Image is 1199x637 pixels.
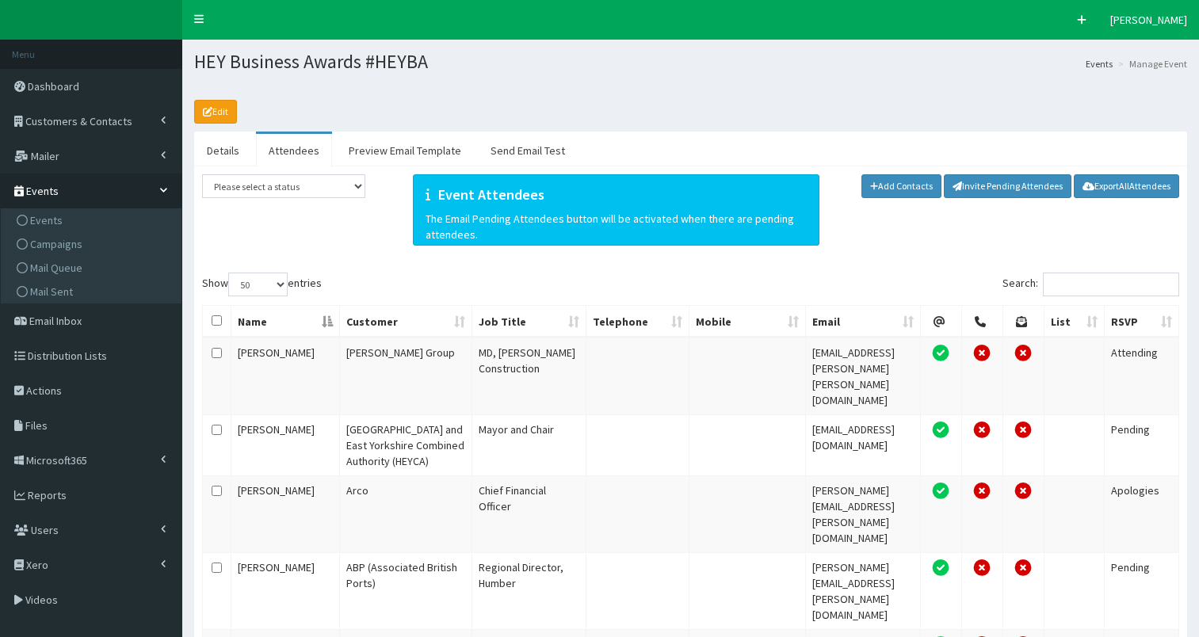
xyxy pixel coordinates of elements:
a: ExportAllAttendees [1074,174,1179,198]
div: The Email Pending Attendees button will be activated when there are pending attendees. [413,174,820,246]
span: Customers & Contacts [25,114,132,128]
td: [EMAIL_ADDRESS][PERSON_NAME][PERSON_NAME][DOMAIN_NAME] [806,338,921,414]
th: Mobile: activate to sort column ascending [689,306,805,338]
span: Microsoft365 [26,453,87,467]
th: Telephone: activate to sort column ascending [586,306,690,338]
th: Email Permission [921,306,962,338]
span: Reports [28,488,67,502]
a: Send Email Test [478,134,578,167]
span: Events [30,213,63,227]
li: Manage Event [1114,57,1187,71]
td: Attending [1105,338,1179,414]
td: [PERSON_NAME] [231,552,340,629]
td: [PERSON_NAME] Group [340,338,472,414]
td: Regional Director, Humber [472,552,586,629]
th: RSVP: activate to sort column ascending [1105,306,1179,338]
td: [PERSON_NAME] [231,475,340,552]
td: Arco [340,475,472,552]
td: [GEOGRAPHIC_DATA] and East Yorkshire Combined Authority (HEYCA) [340,414,472,475]
span: Files [25,418,48,433]
h4: Event Attendees [426,187,808,203]
th: Name: activate to sort column descending [231,306,340,338]
th: List: activate to sort column ascending [1044,306,1105,338]
span: Mail Queue [30,261,82,275]
td: MD, [PERSON_NAME] Construction [472,338,586,414]
a: Mail Queue [5,256,181,280]
td: [EMAIL_ADDRESS][DOMAIN_NAME] [806,414,921,475]
th: Customer: activate to sort column ascending [340,306,472,338]
td: [PERSON_NAME][EMAIL_ADDRESS][PERSON_NAME][DOMAIN_NAME] [806,475,921,552]
th: Telephone Permission [962,306,1003,338]
td: Apologies [1105,475,1179,552]
td: Pending [1105,414,1179,475]
td: [PERSON_NAME] [231,414,340,475]
span: Dashboard [28,79,79,93]
select: status [202,174,365,198]
select: Showentries [228,273,288,296]
input: Search: [1043,273,1179,296]
th: Job Title: activate to sort column ascending [472,306,586,338]
th: Post Permission [1003,306,1044,338]
td: Chief Financial Officer [472,475,586,552]
span: Campaigns [30,237,82,251]
label: Show entries [202,273,322,296]
a: Details [194,134,252,167]
a: Preview Email Template [336,134,474,167]
span: Xero [26,558,48,572]
span: Email Inbox [29,314,82,328]
input: Select All [212,315,222,326]
span: All [1119,180,1129,192]
a: Edit [194,100,237,124]
td: [PERSON_NAME][EMAIL_ADDRESS][PERSON_NAME][DOMAIN_NAME] [806,552,921,629]
td: [PERSON_NAME] [231,338,340,414]
h1: HEY Business Awards #HEYBA [194,51,1187,72]
label: Search: [1002,273,1179,296]
td: Mayor and Chair [472,414,586,475]
td: Pending [1105,552,1179,629]
span: Videos [25,593,58,607]
a: Invite Pending Attendees [944,174,1071,198]
a: Events [1086,57,1113,71]
a: Events [5,208,181,232]
a: Campaigns [5,232,181,256]
span: Mailer [31,149,59,163]
td: ABP (Associated British Ports) [340,552,472,629]
span: [PERSON_NAME] [1110,13,1187,27]
a: Mail Sent [5,280,181,303]
span: Distribution Lists [28,349,107,363]
a: Attendees [256,134,332,167]
span: Actions [26,383,62,398]
th: Email: activate to sort column ascending [806,306,921,338]
span: Events [26,184,59,198]
span: Mail Sent [30,284,73,299]
span: Users [31,523,59,537]
a: Add Contacts [861,174,942,198]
